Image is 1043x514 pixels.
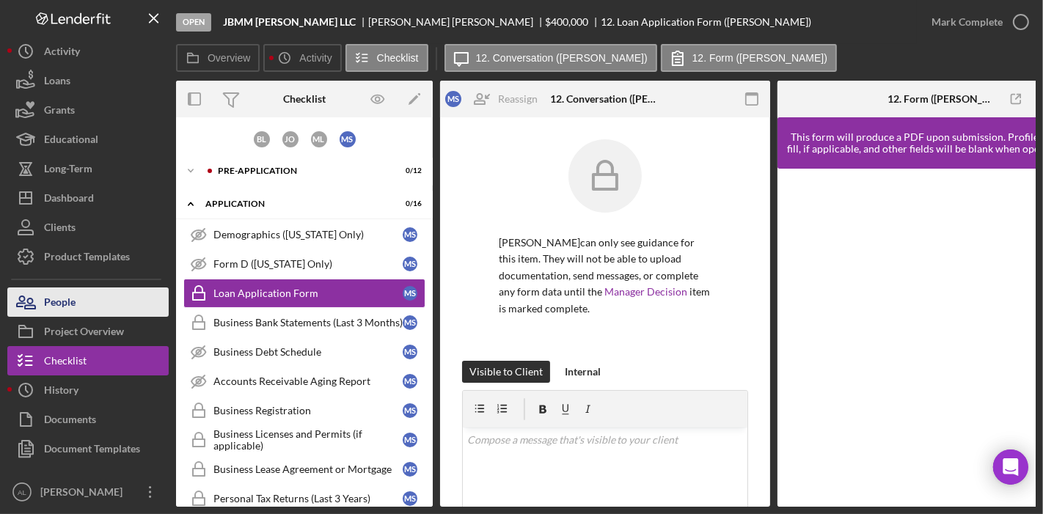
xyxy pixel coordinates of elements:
div: M S [403,491,417,506]
div: Application [205,199,385,208]
label: 12. Form ([PERSON_NAME]) [692,52,827,64]
button: People [7,287,169,317]
button: Document Templates [7,434,169,463]
div: B L [254,131,270,147]
button: Internal [557,361,608,383]
div: Pre-Application [218,166,385,175]
div: M L [311,131,327,147]
div: Business Licenses and Permits (if applicable) [213,428,403,452]
a: Business Bank Statements (Last 3 Months)MS [183,308,425,337]
div: M S [403,315,417,330]
div: Business Lease Agreement or Mortgage [213,463,403,475]
div: Open [176,13,211,32]
a: Business Debt ScheduleMS [183,337,425,367]
button: Checklist [7,346,169,375]
button: Overview [176,44,260,72]
a: Business RegistrationMS [183,396,425,425]
div: Reassign [498,84,538,114]
div: [PERSON_NAME] [37,477,132,510]
a: Personal Tax Returns (Last 3 Years)MS [183,484,425,513]
div: Document Templates [44,434,140,467]
p: [PERSON_NAME] can only see guidance for this item. They will not be able to upload documentation,... [499,235,711,317]
div: Form D ([US_STATE] Only) [213,258,403,270]
a: Loan Application FormMS [183,279,425,308]
div: [PERSON_NAME] [PERSON_NAME] [368,16,546,28]
a: Demographics ([US_STATE] Only)MS [183,220,425,249]
button: 12. Form ([PERSON_NAME]) [661,44,837,72]
div: M S [403,257,417,271]
a: Business Licenses and Permits (if applicable)MS [183,425,425,455]
b: JBMM [PERSON_NAME] LLC [223,16,356,28]
div: Personal Tax Returns (Last 3 Years) [213,493,403,504]
text: AL [18,488,26,496]
div: M S [445,91,461,107]
button: MSReassign [438,84,552,114]
a: Form D ([US_STATE] Only)MS [183,249,425,279]
button: AL[PERSON_NAME] [7,477,169,507]
div: Demographics ([US_STATE] Only) [213,229,403,241]
div: M S [403,433,417,447]
div: J O [282,131,299,147]
div: M S [403,403,417,418]
div: Mark Complete [932,7,1003,37]
a: Accounts Receivable Aging ReportMS [183,367,425,396]
div: 0 / 12 [395,166,422,175]
div: Business Debt Schedule [213,346,403,358]
div: Project Overview [44,317,124,350]
div: M S [403,286,417,301]
a: History [7,375,169,405]
a: Business Lease Agreement or MortgageMS [183,455,425,484]
button: Activity [263,44,341,72]
span: $400,000 [546,15,589,28]
div: 12. Form ([PERSON_NAME]) [888,93,998,105]
div: M S [403,462,417,477]
button: Documents [7,405,169,434]
label: Checklist [377,52,419,64]
div: M S [340,131,356,147]
div: 12. Loan Application Form ([PERSON_NAME]) [601,16,811,28]
a: Manager Decision [604,285,687,298]
button: Mark Complete [917,7,1036,37]
div: M S [403,374,417,389]
button: Visible to Client [462,361,550,383]
div: 12. Conversation ([PERSON_NAME]) [550,93,660,105]
label: 12. Conversation ([PERSON_NAME]) [476,52,648,64]
div: M S [403,345,417,359]
div: Documents [44,405,96,438]
div: Business Registration [213,405,403,416]
div: Visible to Client [469,361,543,383]
label: Activity [299,52,332,64]
button: Project Overview [7,317,169,346]
div: Checklist [283,93,326,105]
div: Business Bank Statements (Last 3 Months) [213,317,403,328]
div: M S [403,227,417,242]
button: Checklist [345,44,428,72]
div: History [44,375,78,408]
